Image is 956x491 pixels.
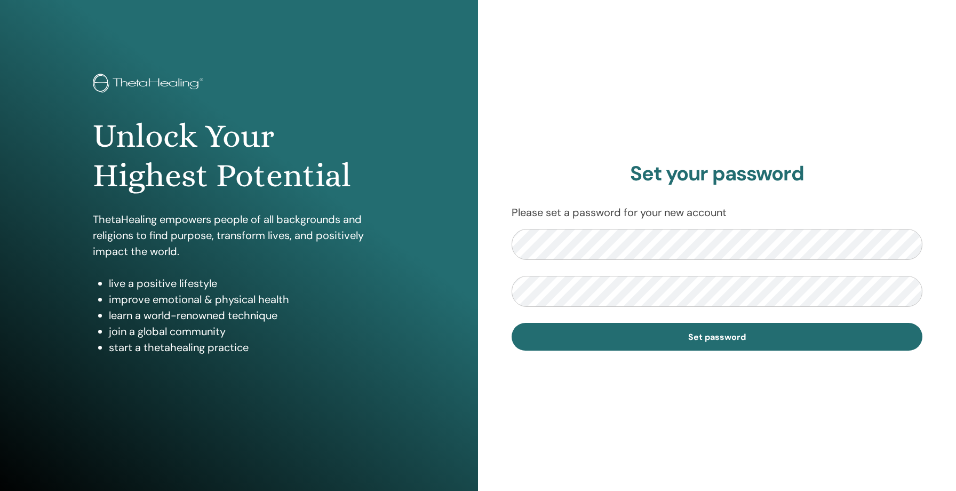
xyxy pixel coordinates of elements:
li: start a thetahealing practice [109,339,385,355]
h2: Set your password [512,162,922,186]
li: improve emotional & physical health [109,291,385,307]
button: Set password [512,323,922,351]
h1: Unlock Your Highest Potential [93,116,385,196]
li: join a global community [109,323,385,339]
li: learn a world-renowned technique [109,307,385,323]
li: live a positive lifestyle [109,275,385,291]
p: ThetaHealing empowers people of all backgrounds and religions to find purpose, transform lives, a... [93,211,385,259]
p: Please set a password for your new account [512,204,922,220]
span: Set password [688,331,746,343]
